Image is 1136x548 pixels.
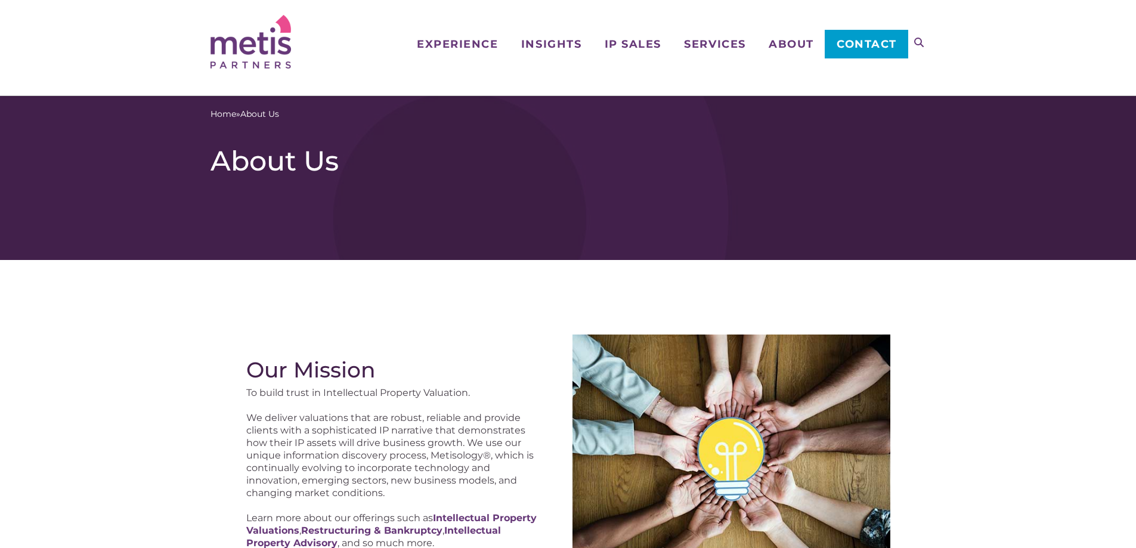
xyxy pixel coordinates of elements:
[837,39,897,49] span: Contact
[417,39,498,49] span: Experience
[246,513,537,537] a: Intellectual Property Valuations
[240,108,279,120] span: About Us
[301,525,442,537] a: Restructuring & Bankruptcy
[769,39,814,49] span: About
[211,15,291,69] img: Metis Partners
[246,387,544,400] p: To build trust in Intellectual Property Valuation.
[211,108,279,120] span: »
[521,39,581,49] span: Insights
[211,144,926,178] h1: About Us
[246,412,544,500] p: We deliver valuations that are robust, reliable and provide clients with a sophisticated IP narra...
[825,30,908,58] a: Contact
[211,108,236,120] a: Home
[605,39,661,49] span: IP Sales
[246,357,544,382] h2: Our Mission
[684,39,745,49] span: Services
